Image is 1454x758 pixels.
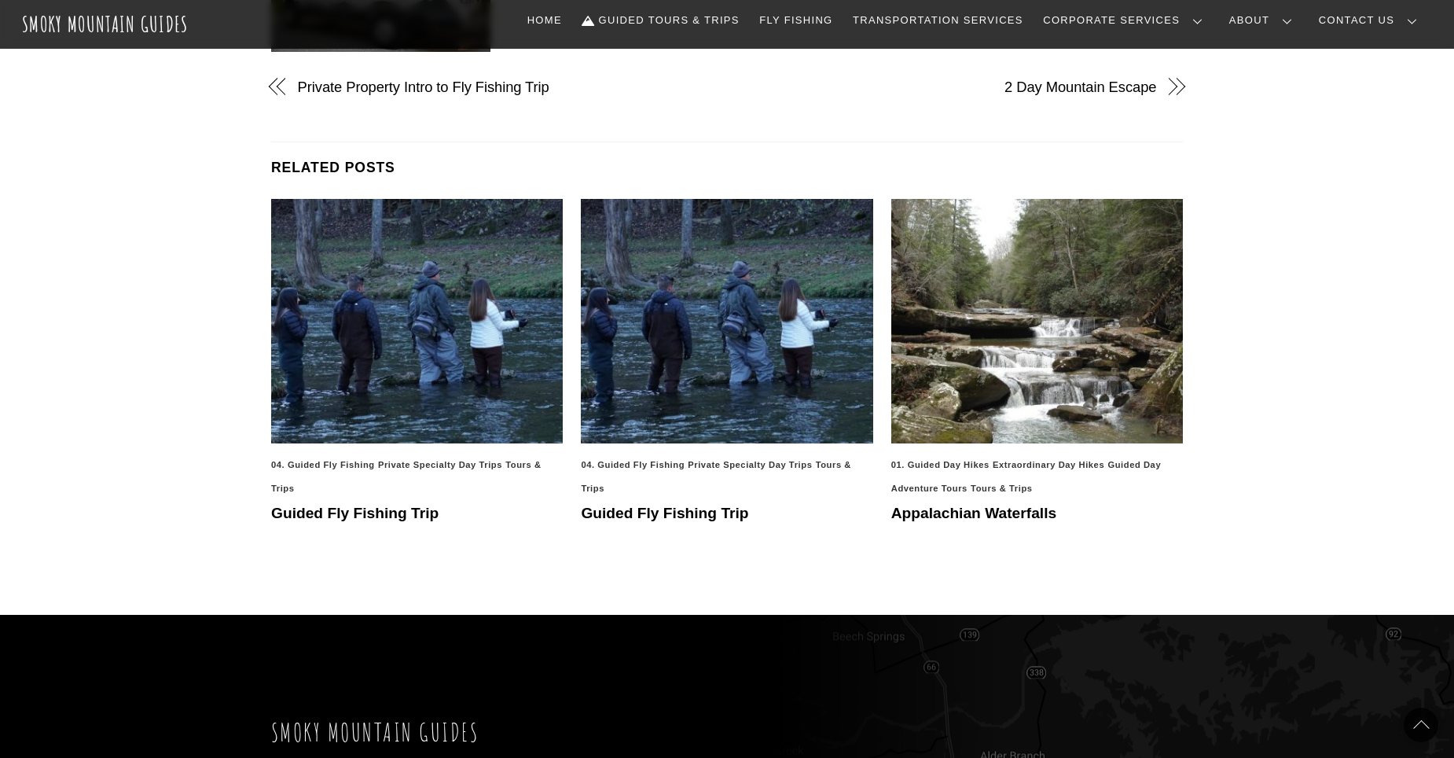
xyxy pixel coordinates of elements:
[688,460,812,469] a: Private Specialty Day Trips
[990,460,993,469] span: ,
[581,460,685,469] a: 04. Guided Fly Fishing
[271,505,439,521] a: Guided Fly Fishing Trip
[846,4,1029,37] a: Transportation Services
[753,4,839,37] a: Fly Fishing
[22,11,189,37] a: Smoky Mountain Guides
[298,77,700,98] a: Private Property Intro to Fly Fishing Trip
[521,4,568,37] a: Home
[271,460,375,469] a: 04. Guided Fly Fishing
[1223,4,1305,37] a: About
[576,4,746,37] a: Guided Tours & Trips
[1037,4,1215,37] a: Corporate Services
[375,460,378,469] span: ,
[891,199,1183,443] img: 2242952610_0057f41b49_o-min
[581,505,748,521] a: Guided Fly Fishing Trip
[967,484,971,493] span: ,
[581,199,872,443] img: smokymountainguides.com-fishing_tour_02-50
[993,460,1104,469] a: Extraordinary Day Hikes
[1104,460,1107,469] span: ,
[271,460,542,493] a: Tours & Trips
[271,199,563,443] img: smokymountainguides.com-fishing_tour_02-50
[812,460,815,469] span: ,
[271,717,479,748] a: Smoky Mountain Guides
[502,460,505,469] span: ,
[1313,4,1430,37] a: Contact Us
[971,484,1033,493] a: Tours & Trips
[271,142,1183,178] h4: Related Posts
[891,460,990,469] a: 01. Guided Day Hikes
[891,460,1161,493] a: Guided Day Adventure Tours
[581,460,851,493] a: Tours & Trips
[891,505,1056,521] a: Appalachian Waterfalls
[378,460,502,469] a: Private Specialty Day Trips
[755,77,1157,98] a: 2 Day Mountain Escape
[685,460,688,469] span: ,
